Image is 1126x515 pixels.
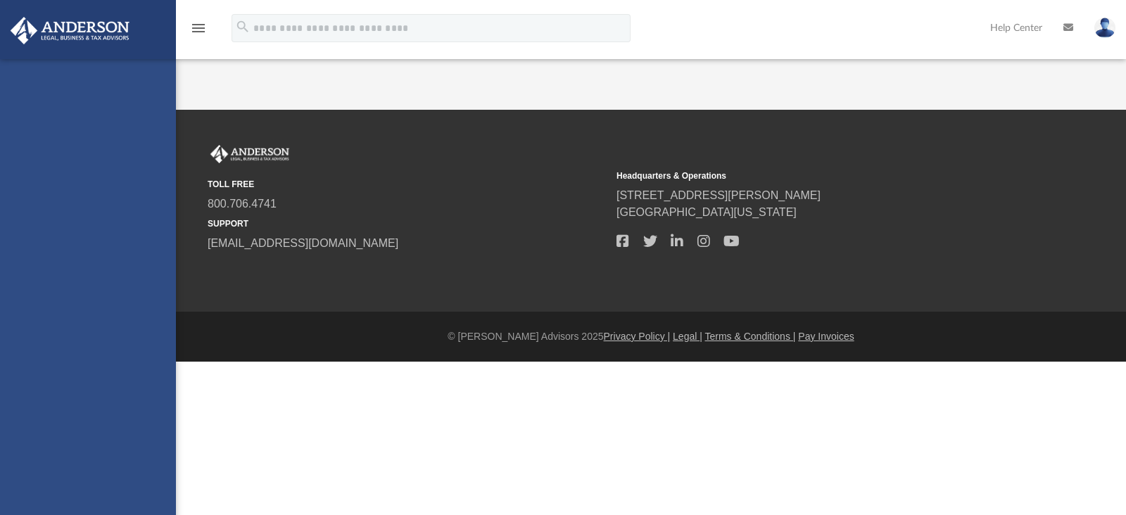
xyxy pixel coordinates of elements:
a: Privacy Policy | [604,331,671,342]
img: Anderson Advisors Platinum Portal [208,145,292,163]
a: Pay Invoices [798,331,854,342]
div: © [PERSON_NAME] Advisors 2025 [176,329,1126,344]
a: Legal | [673,331,702,342]
small: Headquarters & Operations [616,170,1016,182]
a: menu [190,27,207,37]
small: SUPPORT [208,217,607,230]
a: [STREET_ADDRESS][PERSON_NAME] [616,189,821,201]
a: [GEOGRAPHIC_DATA][US_STATE] [616,206,797,218]
img: Anderson Advisors Platinum Portal [6,17,134,44]
a: Terms & Conditions | [705,331,796,342]
i: search [235,19,251,34]
small: TOLL FREE [208,178,607,191]
i: menu [190,20,207,37]
a: 800.706.4741 [208,198,277,210]
a: [EMAIL_ADDRESS][DOMAIN_NAME] [208,237,398,249]
img: User Pic [1094,18,1115,38]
